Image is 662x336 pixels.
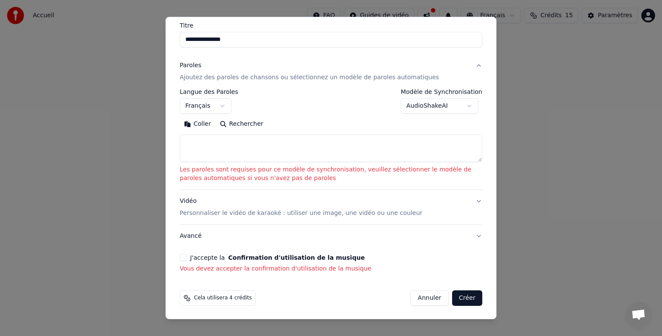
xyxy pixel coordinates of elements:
[180,264,482,273] p: Vous devez accepter la confirmation d'utilisation de la musique
[228,255,365,261] button: J'accepte la
[452,290,482,306] button: Créer
[401,89,482,95] label: Modèle de Synchronisation
[215,117,268,131] button: Rechercher
[180,225,482,247] button: Avancé
[180,165,482,183] p: Les paroles sont requises pour ce modèle de synchronisation, veuillez sélectionner le modèle de p...
[180,209,422,218] p: Personnaliser le vidéo de karaoké : utiliser une image, une vidéo ou une couleur
[180,89,482,190] div: ParolesAjoutez des paroles de chansons ou sélectionnez un modèle de paroles automatiques
[194,295,252,302] span: Cela utilisera 4 crédits
[410,290,448,306] button: Annuler
[180,117,215,131] button: Coller
[180,190,482,224] button: VidéoPersonnaliser le vidéo de karaoké : utiliser une image, une vidéo ou une couleur
[180,54,482,89] button: ParolesAjoutez des paroles de chansons ou sélectionnez un modèle de paroles automatiques
[180,61,201,70] div: Paroles
[180,73,439,82] p: Ajoutez des paroles de chansons ou sélectionnez un modèle de paroles automatiques
[180,22,482,28] label: Titre
[180,89,238,95] label: Langue des Paroles
[190,255,365,261] label: J'accepte la
[180,197,422,218] div: Vidéo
